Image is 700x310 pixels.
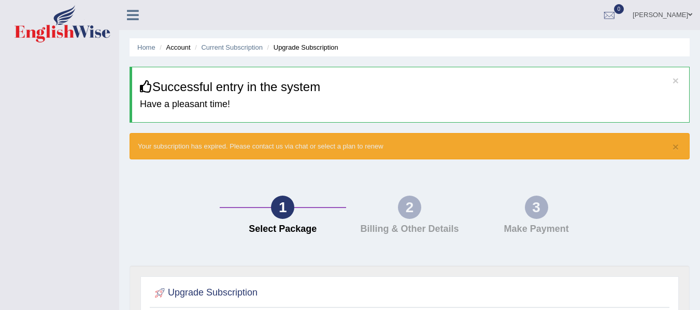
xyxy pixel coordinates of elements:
[614,4,624,14] span: 0
[157,42,190,52] li: Account
[140,99,681,110] h4: Have a pleasant time!
[225,224,341,234] h4: Select Package
[673,141,679,152] button: ×
[201,43,263,51] a: Current Subscription
[478,224,595,234] h4: Make Payment
[351,224,468,234] h4: Billing & Other Details
[140,80,681,94] h3: Successful entry in the system
[271,196,294,219] div: 1
[130,133,690,159] div: Your subscription has expired. Please contact us via chat or select a plan to renew
[265,42,338,52] li: Upgrade Subscription
[398,196,421,219] div: 2
[137,43,155,51] a: Home
[673,75,679,86] button: ×
[525,196,548,219] div: 3
[152,285,258,301] h2: Upgrade Subscription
